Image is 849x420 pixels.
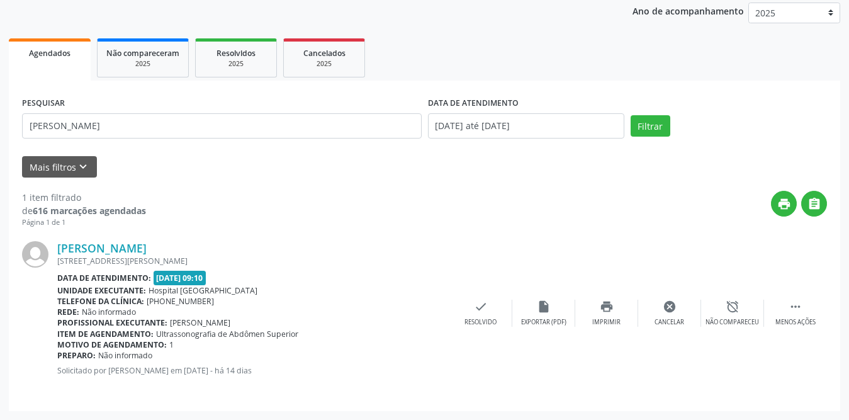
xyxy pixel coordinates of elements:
button: Filtrar [631,115,670,137]
span: Agendados [29,48,70,59]
div: Menos ações [775,318,816,327]
span: [PERSON_NAME] [170,317,230,328]
i: insert_drive_file [537,300,551,314]
p: Ano de acompanhamento [633,3,744,18]
button: Mais filtroskeyboard_arrow_down [22,156,97,178]
b: Preparo: [57,350,96,361]
a: [PERSON_NAME] [57,241,147,255]
i: check [474,300,488,314]
span: Resolvidos [216,48,256,59]
div: 2025 [293,59,356,69]
span: Não informado [98,350,152,361]
button:  [801,191,827,217]
i: cancel [663,300,677,314]
div: 1 item filtrado [22,191,146,204]
input: Selecione um intervalo [428,113,624,139]
div: Cancelar [655,318,684,327]
span: Cancelados [303,48,346,59]
label: DATA DE ATENDIMENTO [428,94,519,113]
span: Não informado [82,307,136,317]
i:  [789,300,802,314]
b: Telefone da clínica: [57,296,144,307]
span: Ultrassonografia de Abdômen Superior [156,329,298,339]
i: keyboard_arrow_down [76,160,90,174]
i:  [807,197,821,211]
div: de [22,204,146,217]
b: Item de agendamento: [57,329,154,339]
strong: 616 marcações agendadas [33,205,146,217]
label: PESQUISAR [22,94,65,113]
span: [DATE] 09:10 [154,271,206,285]
b: Rede: [57,307,79,317]
b: Profissional executante: [57,317,167,328]
span: Hospital [GEOGRAPHIC_DATA] [149,285,257,296]
span: Não compareceram [106,48,179,59]
img: img [22,241,48,268]
p: Solicitado por [PERSON_NAME] em [DATE] - há 14 dias [57,365,449,376]
b: Unidade executante: [57,285,146,296]
b: Motivo de agendamento: [57,339,167,350]
span: [PHONE_NUMBER] [147,296,214,307]
b: Data de atendimento: [57,273,151,283]
button: print [771,191,797,217]
span: 1 [169,339,174,350]
input: Nome, CNS [22,113,422,139]
div: Não compareceu [706,318,759,327]
div: 2025 [106,59,179,69]
div: Página 1 de 1 [22,217,146,228]
div: Imprimir [592,318,621,327]
i: print [600,300,614,314]
div: 2025 [205,59,267,69]
div: Exportar (PDF) [521,318,566,327]
i: alarm_off [726,300,739,314]
i: print [777,197,791,211]
div: [STREET_ADDRESS][PERSON_NAME] [57,256,449,266]
div: Resolvido [464,318,497,327]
